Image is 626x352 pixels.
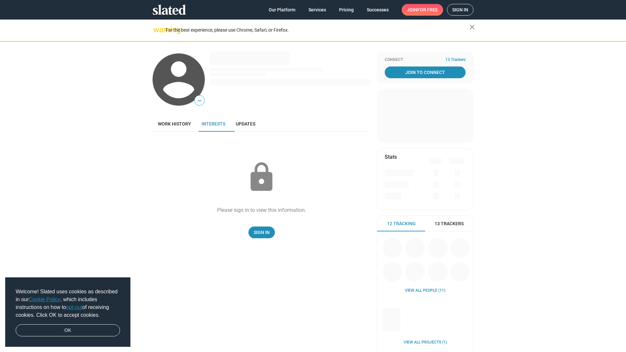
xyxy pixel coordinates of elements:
span: Our Platform [269,4,295,16]
mat-icon: lock [245,161,278,194]
a: opt-out [66,304,82,310]
div: cookieconsent [5,277,130,347]
span: Updates [236,121,255,126]
a: Successes [362,4,394,16]
span: Pricing [339,4,354,16]
span: for free [417,4,438,16]
a: Pricing [334,4,359,16]
span: 13 Trackers [445,57,466,63]
a: Updates [231,116,261,132]
span: — [195,96,204,105]
mat-icon: warning [153,26,161,34]
a: Services [303,4,331,16]
a: Interests [196,116,231,132]
span: 12 Tracking [387,221,416,227]
a: Sign in [447,4,473,16]
span: Successes [367,4,389,16]
a: Joinfor free [402,4,443,16]
span: Sign In [254,227,270,238]
a: Our Platform [263,4,301,16]
mat-card-title: Stats [385,154,397,160]
a: Work history [153,116,196,132]
a: Join To Connect [385,66,466,78]
mat-icon: close [468,23,476,31]
span: Join [407,4,438,16]
span: Sign in [452,4,468,15]
div: For the best experience, please use Chrome, Safari, or Firefox. [166,26,469,35]
span: Work history [158,121,191,126]
a: View all People (11) [405,288,445,293]
span: Join To Connect [386,66,464,78]
span: Welcome! Slated uses cookies as described in our , which includes instructions on how to of recei... [16,288,120,319]
span: 13 Trackers [435,221,464,227]
a: Cookie Policy [29,297,60,302]
span: Services [308,4,326,16]
span: Interests [201,121,225,126]
a: Sign In [248,227,275,238]
div: Connect [385,57,466,63]
a: View all Projects (1) [404,340,447,345]
a: dismiss cookie message [16,324,120,337]
div: Please sign in to view this information. [217,207,306,213]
